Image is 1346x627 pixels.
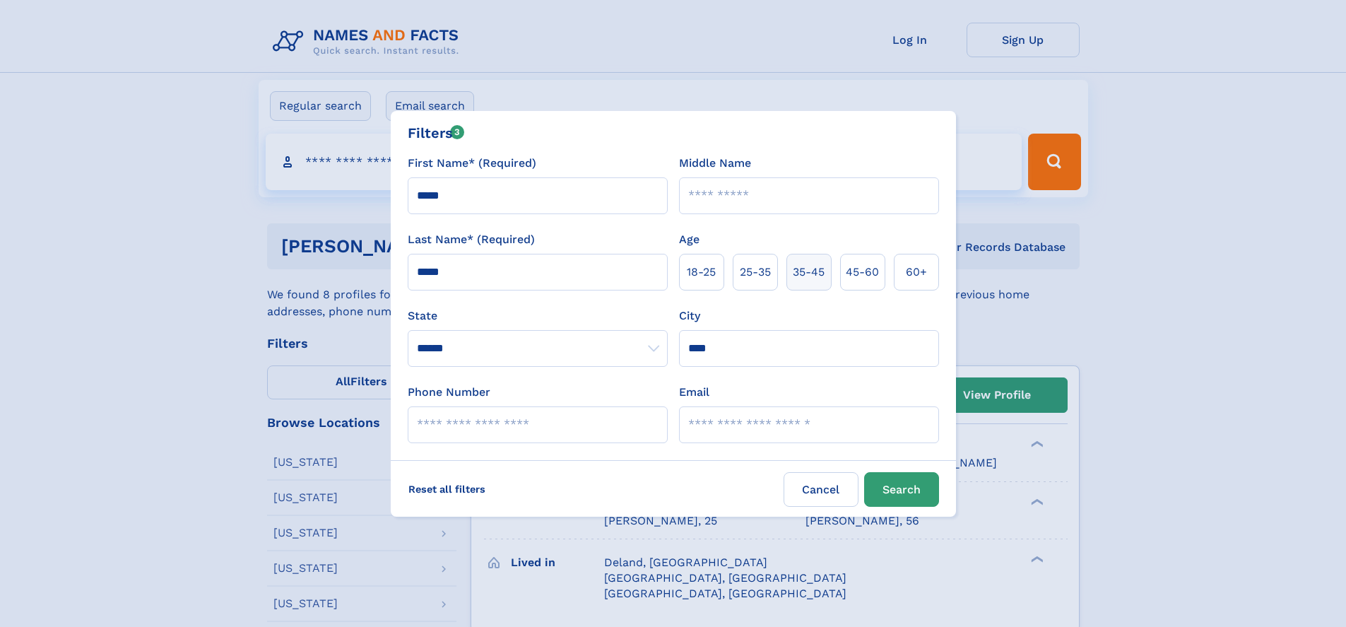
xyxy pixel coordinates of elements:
label: Cancel [784,472,858,507]
label: Reset all filters [399,472,495,506]
label: First Name* (Required) [408,155,536,172]
label: Email [679,384,709,401]
span: 60+ [906,264,927,281]
label: City [679,307,700,324]
span: 18‑25 [687,264,716,281]
button: Search [864,472,939,507]
span: 45‑60 [846,264,879,281]
span: 35‑45 [793,264,825,281]
label: Phone Number [408,384,490,401]
label: Age [679,231,699,248]
span: 25‑35 [740,264,771,281]
label: State [408,307,668,324]
div: Filters [408,122,465,143]
label: Last Name* (Required) [408,231,535,248]
label: Middle Name [679,155,751,172]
